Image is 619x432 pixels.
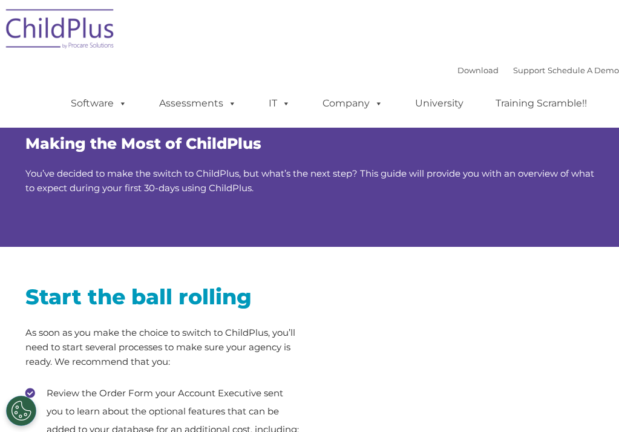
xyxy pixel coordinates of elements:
a: Download [457,65,499,75]
a: Training Scramble!! [483,91,599,116]
button: Cookies Settings [6,396,36,426]
span: You’ve decided to make the switch to ChildPlus, but what’s the next step? This guide will provide... [25,168,594,194]
span: Making the Most of ChildPlus [25,134,261,152]
a: IT [257,91,303,116]
font: | [457,65,619,75]
a: Company [310,91,395,116]
a: Assessments [147,91,249,116]
a: University [403,91,476,116]
a: Support [513,65,545,75]
a: Schedule A Demo [548,65,619,75]
h2: Start the ball rolling [25,283,301,310]
p: As soon as you make the choice to switch to ChildPlus, you’ll need to start several processes to ... [25,326,301,369]
a: Software [59,91,139,116]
